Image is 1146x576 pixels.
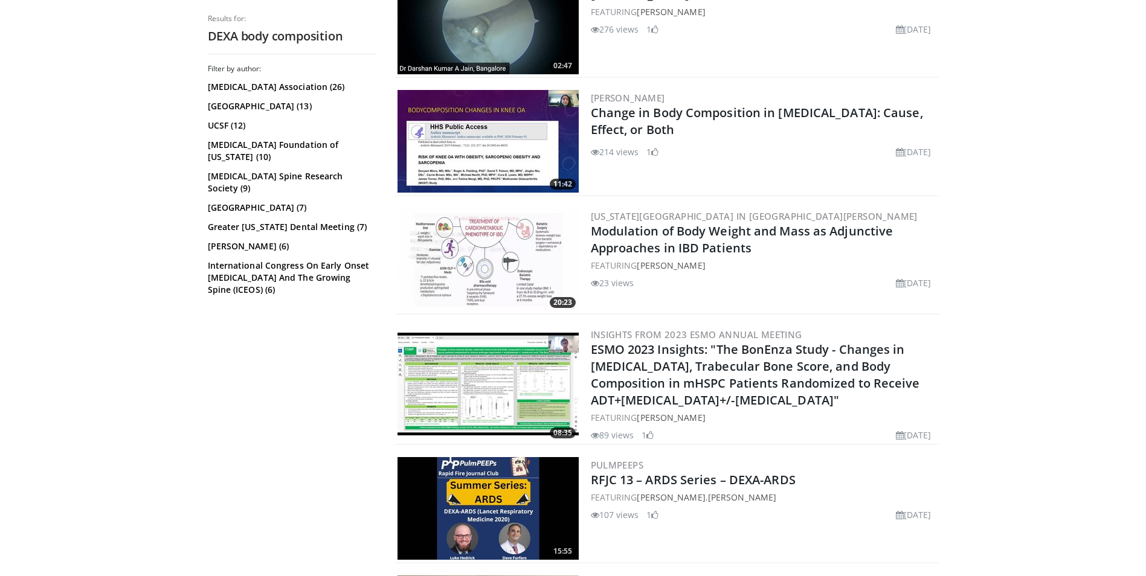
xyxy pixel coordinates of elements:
[591,472,796,488] a: RFJC 13 – ARDS Series – DEXA-ARDS
[208,28,377,44] h2: DEXA body composition
[208,202,374,214] a: [GEOGRAPHIC_DATA] (7)
[896,23,932,36] li: [DATE]
[591,411,936,424] div: FEATURING
[591,459,644,471] a: PulmPEEPs
[591,508,639,521] li: 107 views
[591,341,920,408] a: ESMO 2023 Insights: "The BonEnza Study - Changes in [MEDICAL_DATA], Trabecular Bone Score, and Bo...
[550,427,576,438] span: 08:35
[398,333,579,435] a: 08:35
[208,170,374,194] a: [MEDICAL_DATA] Spine Research Society (9)
[637,491,705,503] a: [PERSON_NAME]
[398,208,579,311] a: 20:23
[896,146,932,158] li: [DATE]
[591,277,634,289] li: 23 views
[208,81,374,93] a: [MEDICAL_DATA] Association (26)
[646,23,658,36] li: 1
[550,179,576,190] span: 11:42
[591,429,634,441] li: 89 views
[642,429,654,441] li: 1
[208,139,374,163] a: [MEDICAL_DATA] Foundation of [US_STATE] (10)
[591,23,639,36] li: 276 views
[591,491,936,504] div: FEATURING ,
[591,210,918,222] a: [US_STATE][GEOGRAPHIC_DATA] in [GEOGRAPHIC_DATA][PERSON_NAME]
[550,297,576,308] span: 20:23
[591,223,893,256] a: Modulation of Body Weight and Mass as Adjunctive Approaches in IBD Patients
[398,333,579,435] img: aac5bac2-54bd-47d4-89b2-7aad7043cacd.300x170_q85_crop-smart_upscale.jpg
[591,5,936,18] div: FEATURING
[208,120,374,132] a: UCSF (12)
[398,90,579,193] a: 11:42
[398,90,579,193] img: 43766280-5346-416f-a987-f4743554eac2.300x170_q85_crop-smart_upscale.jpg
[208,221,374,233] a: Greater [US_STATE] Dental Meeting (7)
[398,457,579,560] img: cebbf716-3658-4413-8405-33fad56ec989.300x170_q85_crop-smart_upscale.jpg
[646,508,658,521] li: 1
[591,328,802,341] a: Insights from 2023 ESMO Annual Meeting
[550,546,576,557] span: 15:55
[398,457,579,560] a: 15:55
[646,146,658,158] li: 1
[896,508,932,521] li: [DATE]
[208,100,374,112] a: [GEOGRAPHIC_DATA] (13)
[591,92,665,104] a: [PERSON_NAME]
[637,412,705,423] a: [PERSON_NAME]
[591,146,639,158] li: 214 views
[398,208,579,311] img: c1f67b0e-f681-4c8a-87fd-b807e9e7bdd1.300x170_q85_crop-smart_upscale.jpg
[637,260,705,271] a: [PERSON_NAME]
[550,60,576,71] span: 02:47
[591,259,936,272] div: FEATURING
[208,240,374,252] a: [PERSON_NAME] (6)
[896,277,932,289] li: [DATE]
[208,260,374,296] a: International Congress On Early Onset [MEDICAL_DATA] And The Growing Spine (ICEOS) (6)
[208,64,377,74] h3: Filter by author:
[637,6,705,18] a: [PERSON_NAME]
[708,491,776,503] a: [PERSON_NAME]
[591,104,923,138] a: Change in Body Composition in [MEDICAL_DATA]: Cause, Effect, or Both
[208,14,377,24] p: Results for:
[896,429,932,441] li: [DATE]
